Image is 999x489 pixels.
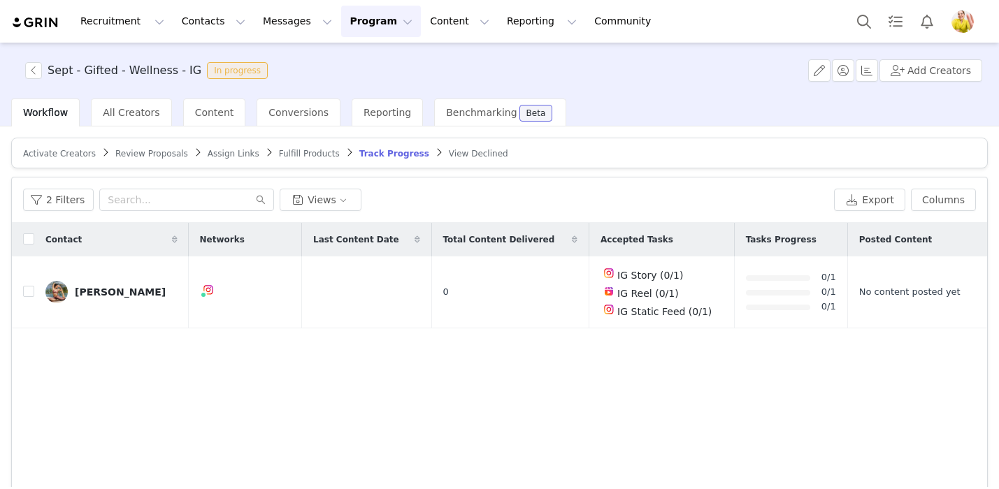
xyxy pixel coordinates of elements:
[422,6,498,37] button: Content
[23,189,94,211] button: 2 Filters
[99,189,274,211] input: Search...
[911,189,976,211] button: Columns
[208,149,259,159] span: Assign Links
[48,62,201,79] h3: Sept - Gifted - Wellness - IG
[834,189,905,211] button: Export
[268,107,329,118] span: Conversions
[207,62,268,79] span: In progress
[617,270,683,281] span: IG Story (0/1)
[603,286,615,297] img: instagram-reels.svg
[359,149,429,159] span: Track Progress
[173,6,254,37] button: Contacts
[859,233,933,246] span: Posted Content
[115,149,188,159] span: Review Proposals
[203,284,214,295] img: instagram.svg
[449,149,508,159] span: View Declined
[746,233,817,246] span: Tasks Progress
[912,6,942,37] button: Notifications
[280,189,361,211] button: Views
[256,195,266,205] i: icon: search
[603,304,615,315] img: instagram.svg
[586,6,666,37] a: Community
[279,149,340,159] span: Fulfill Products
[72,6,173,37] button: Recruitment
[951,10,974,33] img: a9071dd0-0dcd-4d4a-86fd-289a9ad68a3b.jpg
[11,16,60,29] img: grin logo
[364,107,411,118] span: Reporting
[45,233,82,246] span: Contact
[195,107,234,118] span: Content
[45,281,68,303] img: e80c883a-9a99-42b7-9331-e65e52594593--s.jpg
[75,286,166,298] div: [PERSON_NAME]
[849,6,879,37] button: Search
[821,270,836,285] a: 0/1
[617,288,679,299] span: IG Reel (0/1)
[943,10,988,33] button: Profile
[880,6,911,37] a: Tasks
[443,233,555,246] span: Total Content Delivered
[341,6,421,37] button: Program
[446,107,517,118] span: Benchmarking
[443,285,449,299] span: 0
[821,300,836,314] a: 0/1
[45,281,178,303] a: [PERSON_NAME]
[313,233,399,246] span: Last Content Date
[23,107,68,118] span: Workflow
[601,233,673,246] span: Accepted Tasks
[879,59,982,82] button: Add Creators
[498,6,585,37] button: Reporting
[23,149,96,159] span: Activate Creators
[254,6,340,37] button: Messages
[103,107,159,118] span: All Creators
[617,306,712,317] span: IG Static Feed (0/1)
[526,109,546,117] div: Beta
[200,233,245,246] span: Networks
[821,285,836,300] a: 0/1
[25,62,273,79] span: [object Object]
[603,268,615,279] img: instagram.svg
